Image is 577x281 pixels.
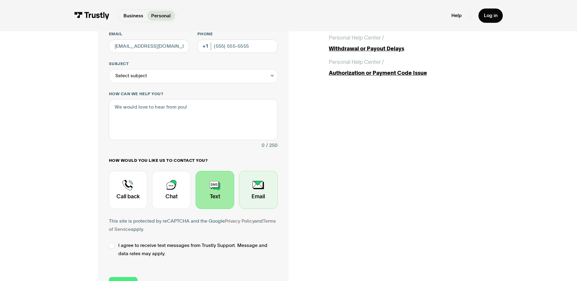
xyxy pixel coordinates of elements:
label: Subject [109,61,278,67]
div: / 250 [266,141,278,150]
div: Personal Help Center / [329,58,384,66]
span: I agree to receive text messages from Trustly Support. Message and data rates may apply. [118,241,278,258]
a: Personal Help Center /Authorization or Payment Code Issue [329,58,479,77]
div: Select subject [115,72,147,80]
a: Terms of Service [109,218,276,232]
div: This site is protected by reCAPTCHA and the Google and apply. [109,217,278,234]
label: How would you like us to contact you? [109,158,278,163]
a: Log in [478,9,503,23]
div: Personal Help Center / [329,34,384,42]
a: Business [119,11,147,20]
div: Withdrawal or Payout Delays [329,45,479,53]
input: alex@mail.com [109,40,189,53]
div: Select subject [109,69,278,83]
p: Business [123,12,143,19]
a: Help [451,12,462,19]
div: Log in [484,12,498,19]
p: Personal [151,12,171,19]
label: How can we help you? [109,91,278,97]
a: Personal [147,11,175,20]
a: Personal Help Center /Withdrawal or Payout Delays [329,34,479,53]
label: Phone [197,31,278,37]
div: 0 [262,141,265,150]
label: Email [109,31,189,37]
input: (555) 555-5555 [197,40,278,53]
img: Trustly Logo [74,12,109,19]
div: Authorization or Payment Code Issue [329,69,479,77]
a: Privacy Policy [225,218,254,224]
